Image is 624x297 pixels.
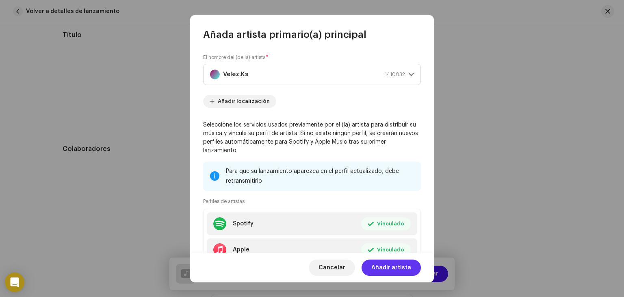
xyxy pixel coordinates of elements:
[233,247,249,253] div: Apple
[203,95,276,108] button: Añadir localización
[203,197,245,205] small: Perfiles de artistas
[377,242,404,258] span: Vinculado
[362,260,421,276] button: Añadir artista
[361,243,411,256] button: Vinculado
[218,93,270,109] span: Añadir localización
[203,54,269,61] label: El nombre del (de la) artista
[223,64,248,85] strong: Velez.Ks
[361,217,411,230] button: Vinculado
[385,64,405,85] span: 1410032
[371,260,411,276] span: Añadir artista
[5,273,24,292] div: Open Intercom Messenger
[318,260,345,276] span: Cancelar
[377,216,404,232] span: Vinculado
[226,166,414,186] div: Para que su lanzamiento aparezca en el perfil actualizado, debe retransmitirlo
[203,28,366,41] span: Añada artista primario(a) principal
[233,221,253,227] div: Spotify
[309,260,355,276] button: Cancelar
[408,64,414,85] div: dropdown trigger
[210,64,408,85] span: Velez.Ks
[203,121,421,155] p: Seleccione los servicios usados previamente por el (la) artista para distribuir su música y vincu...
